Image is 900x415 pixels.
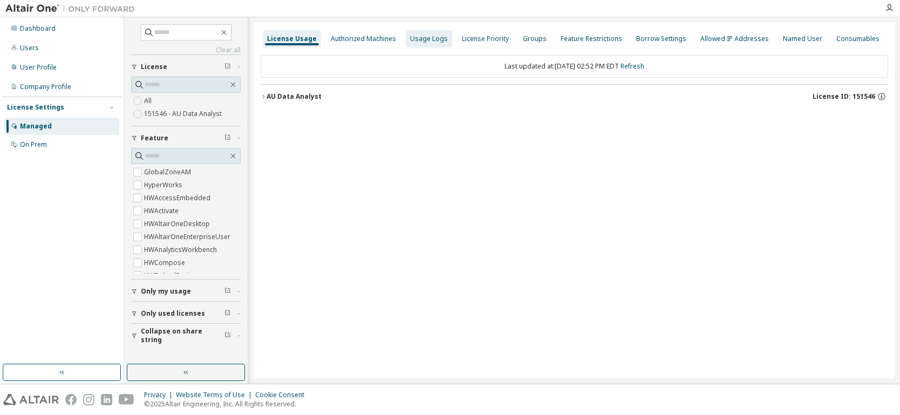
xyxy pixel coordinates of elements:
div: Privacy [144,391,176,399]
img: altair_logo.svg [3,394,59,405]
div: Authorized Machines [331,35,396,43]
img: Altair One [5,3,140,14]
span: Clear filter [224,63,231,71]
label: 151546 - AU Data Analyst [144,107,224,120]
label: GlobalZoneAM [144,166,193,179]
div: Company Profile [20,83,71,91]
button: License [131,55,241,79]
label: HWActivate [144,205,181,217]
span: License [141,63,167,71]
div: Managed [20,122,52,131]
div: Website Terms of Use [176,391,255,399]
span: Feature [141,134,168,142]
a: Refresh [621,62,644,71]
button: Collapse on share string [131,324,241,348]
label: HWCompose [144,256,187,269]
img: facebook.svg [65,394,77,405]
button: AU Data AnalystLicense ID: 151546 [260,85,888,108]
img: instagram.svg [83,394,94,405]
div: Dashboard [20,24,56,33]
div: Consumables [836,35,879,43]
div: Cookie Consent [255,391,311,399]
div: Users [20,44,39,52]
div: User Profile [20,63,57,72]
img: linkedin.svg [101,394,112,405]
button: Only my usage [131,280,241,303]
label: HWEmbedBasic [144,269,195,282]
div: Allowed IP Addresses [700,35,769,43]
span: Collapse on share string [141,327,224,344]
span: License ID: 151546 [813,92,875,101]
div: License Settings [7,103,64,112]
label: HWAccessEmbedded [144,192,213,205]
button: Only used licenses [131,302,241,325]
div: On Prem [20,140,47,149]
label: HWAnalyticsWorkbench [144,243,219,256]
img: youtube.svg [119,394,134,405]
div: Groups [523,35,547,43]
span: Only used licenses [141,309,205,318]
p: © 2025 Altair Engineering, Inc. All Rights Reserved. [144,399,311,409]
div: Last updated at: [DATE] 02:52 PM EDT [260,55,888,78]
span: Only my usage [141,287,191,296]
span: Clear filter [224,134,231,142]
a: Clear all [131,46,241,55]
span: Clear filter [224,309,231,318]
div: AU Data Analyst [267,92,322,101]
label: HWAltairOneEnterpriseUser [144,230,233,243]
div: License Priority [462,35,509,43]
div: License Usage [267,35,317,43]
label: All [144,94,154,107]
div: Feature Restrictions [561,35,622,43]
span: Clear filter [224,287,231,296]
span: Clear filter [224,331,231,340]
label: HyperWorks [144,179,185,192]
div: Usage Logs [410,35,448,43]
div: Named User [783,35,822,43]
button: Feature [131,126,241,150]
div: Borrow Settings [636,35,686,43]
label: HWAltairOneDesktop [144,217,212,230]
